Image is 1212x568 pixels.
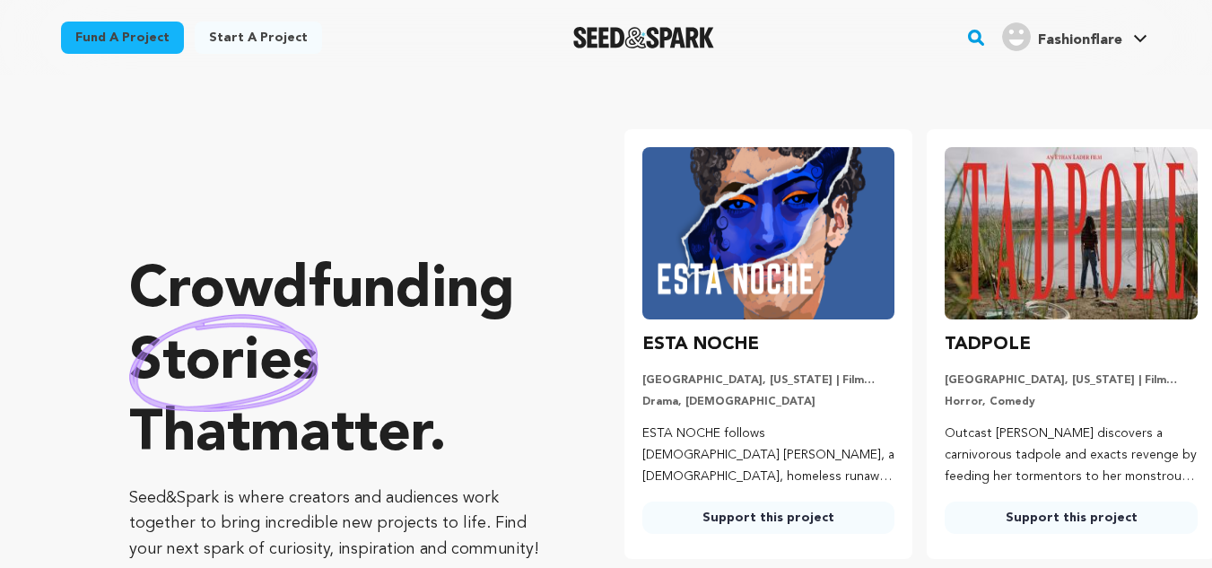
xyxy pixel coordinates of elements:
[61,22,184,54] a: Fund a project
[129,314,318,412] img: hand sketched image
[573,27,714,48] img: Seed&Spark Logo Dark Mode
[945,395,1198,409] p: Horror, Comedy
[998,19,1151,57] span: Fashionflare's Profile
[945,147,1198,319] img: TADPOLE image
[945,373,1198,388] p: [GEOGRAPHIC_DATA], [US_STATE] | Film Short
[642,502,895,534] a: Support this project
[642,395,895,409] p: Drama, [DEMOGRAPHIC_DATA]
[642,147,895,319] img: ESTA NOCHE image
[1038,33,1122,48] span: Fashionflare
[998,19,1151,51] a: Fashionflare's Profile
[250,406,429,464] span: matter
[573,27,714,48] a: Seed&Spark Homepage
[945,424,1198,487] p: Outcast [PERSON_NAME] discovers a carnivorous tadpole and exacts revenge by feeding her tormentor...
[642,424,895,487] p: ESTA NOCHE follows [DEMOGRAPHIC_DATA] [PERSON_NAME], a [DEMOGRAPHIC_DATA], homeless runaway, conf...
[945,330,1031,359] h3: TADPOLE
[129,485,553,563] p: Seed&Spark is where creators and audiences work together to bring incredible new projects to life...
[1002,22,1031,51] img: user.png
[642,330,759,359] h3: ESTA NOCHE
[945,502,1198,534] a: Support this project
[1002,22,1122,51] div: Fashionflare's Profile
[195,22,322,54] a: Start a project
[129,256,553,471] p: Crowdfunding that .
[642,373,895,388] p: [GEOGRAPHIC_DATA], [US_STATE] | Film Short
